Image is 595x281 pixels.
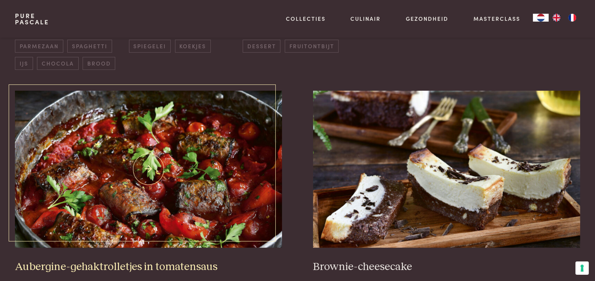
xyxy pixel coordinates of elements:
[549,14,580,22] ul: Language list
[15,40,63,53] span: parmezaan
[15,91,282,248] img: Aubergine-gehaktrolletjes in tomatensaus
[533,14,549,22] a: NL
[37,57,78,70] span: chocola
[175,40,211,53] span: koekjes
[83,57,115,70] span: brood
[350,15,381,23] a: Culinair
[313,260,580,274] h3: Brownie-cheesecake
[473,15,520,23] a: Masterclass
[15,91,282,274] a: Aubergine-gehaktrolletjes in tomatensaus Aubergine-gehaktrolletjes in tomatensaus
[15,57,33,70] span: ijs
[549,14,564,22] a: EN
[533,14,549,22] div: Language
[67,40,112,53] span: spaghetti
[313,91,580,248] img: Brownie-cheesecake
[285,40,339,53] span: fruitontbijt
[286,15,326,23] a: Collecties
[533,14,580,22] aside: Language selected: Nederlands
[564,14,580,22] a: FR
[406,15,448,23] a: Gezondheid
[15,13,49,25] a: PurePascale
[575,261,589,275] button: Uw voorkeuren voor toestemming voor trackingtechnologieën
[15,260,282,274] h3: Aubergine-gehaktrolletjes in tomatensaus
[243,40,280,53] span: dessert
[313,91,580,274] a: Brownie-cheesecake Brownie-cheesecake
[129,40,171,53] span: spiegelei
